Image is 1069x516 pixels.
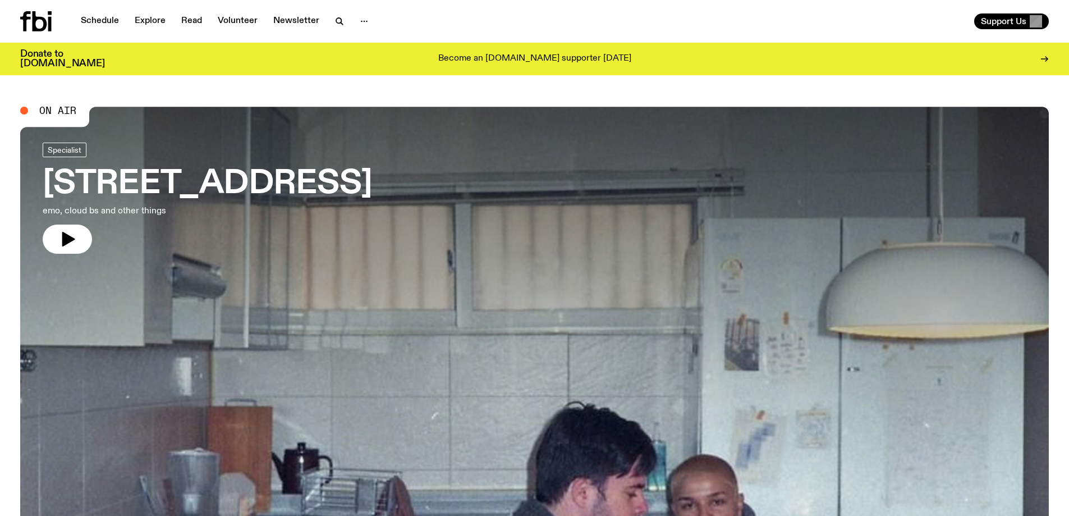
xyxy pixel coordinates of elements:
a: [STREET_ADDRESS]emo, cloud bs and other things [43,143,372,254]
a: Schedule [74,13,126,29]
span: Specialist [48,145,81,154]
a: Specialist [43,143,86,157]
span: Support Us [981,16,1026,26]
p: Become an [DOMAIN_NAME] supporter [DATE] [438,54,631,64]
h3: [STREET_ADDRESS] [43,168,372,200]
a: Newsletter [267,13,326,29]
span: On Air [39,106,76,116]
a: Read [175,13,209,29]
a: Volunteer [211,13,264,29]
p: emo, cloud bs and other things [43,204,330,218]
button: Support Us [974,13,1049,29]
h3: Donate to [DOMAIN_NAME] [20,49,105,69]
a: Explore [128,13,172,29]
